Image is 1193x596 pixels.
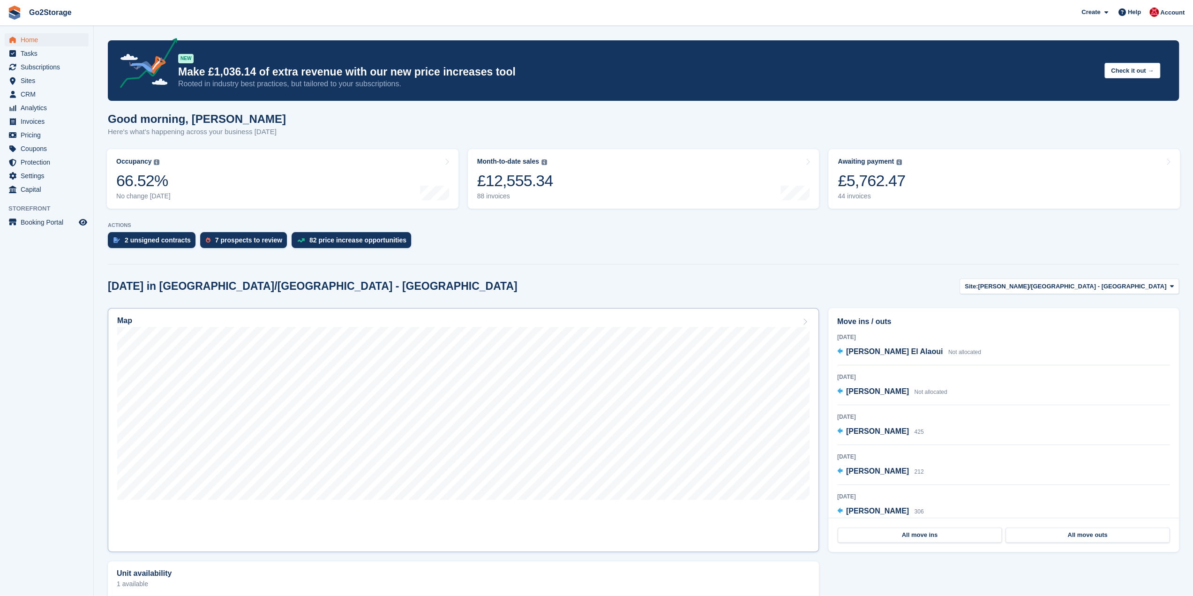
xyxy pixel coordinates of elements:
span: 425 [914,429,923,435]
img: prospect-51fa495bee0391a8d652442698ab0144808aea92771e9ea1ae160a38d050c398.svg [206,237,210,243]
a: All move outs [1005,528,1170,543]
a: [PERSON_NAME] Not allocated [837,386,947,398]
a: 82 price increase opportunities [292,232,416,253]
div: No change [DATE] [116,192,171,200]
span: CRM [21,88,77,101]
p: 1 available [117,581,810,587]
div: [DATE] [837,373,1170,381]
span: Site: [965,282,978,291]
a: Month-to-date sales £12,555.34 88 invoices [468,149,819,209]
span: 212 [914,468,923,475]
a: Preview store [77,217,89,228]
a: Awaiting payment £5,762.47 44 invoices [828,149,1180,209]
h2: Map [117,317,132,325]
span: Not allocated [948,349,981,355]
div: £12,555.34 [477,171,553,190]
span: Subscriptions [21,60,77,74]
div: 2 unsigned contracts [125,236,191,244]
span: Pricing [21,128,77,142]
a: menu [5,60,89,74]
a: menu [5,47,89,60]
img: James Pearson [1149,8,1159,17]
a: [PERSON_NAME] El Alaoui Not allocated [837,346,981,358]
span: Sites [21,74,77,87]
span: Not allocated [914,389,947,395]
span: [PERSON_NAME] [846,427,909,435]
span: Storefront [8,204,93,213]
p: Here's what's happening across your business [DATE] [108,127,286,137]
div: [DATE] [837,492,1170,501]
div: 7 prospects to review [215,236,282,244]
p: Rooted in industry best practices, but tailored to your subscriptions. [178,79,1097,89]
span: Help [1128,8,1141,17]
p: Make £1,036.14 of extra revenue with our new price increases tool [178,65,1097,79]
h2: Move ins / outs [837,316,1170,327]
div: £5,762.47 [838,171,905,190]
a: menu [5,183,89,196]
a: Go2Storage [25,5,75,20]
span: Coupons [21,142,77,155]
span: [PERSON_NAME] [846,507,909,515]
span: Invoices [21,115,77,128]
img: icon-info-grey-7440780725fd019a000dd9b08b2336e03edf1995a4989e88bcd33f0948082b44.svg [541,159,547,165]
div: 88 invoices [477,192,553,200]
img: icon-info-grey-7440780725fd019a000dd9b08b2336e03edf1995a4989e88bcd33f0948082b44.svg [896,159,902,165]
button: Check it out → [1104,63,1160,78]
p: ACTIONS [108,222,1179,228]
img: price_increase_opportunities-93ffe204e8149a01c8c9dc8f82e8f89637d9d84a8eef4429ea346261dce0b2c0.svg [297,238,305,242]
span: Capital [21,183,77,196]
a: menu [5,156,89,169]
span: Tasks [21,47,77,60]
a: All move ins [838,528,1002,543]
a: menu [5,74,89,87]
span: [PERSON_NAME] [846,467,909,475]
a: menu [5,128,89,142]
span: [PERSON_NAME] [846,387,909,395]
a: [PERSON_NAME] 425 [837,426,924,438]
img: icon-info-grey-7440780725fd019a000dd9b08b2336e03edf1995a4989e88bcd33f0948082b44.svg [154,159,159,165]
div: 44 invoices [838,192,905,200]
a: menu [5,33,89,46]
div: Occupancy [116,158,151,166]
span: Analytics [21,101,77,114]
div: 66.52% [116,171,171,190]
h2: Unit availability [117,569,172,578]
a: menu [5,115,89,128]
div: NEW [178,54,194,63]
img: price-adjustments-announcement-icon-8257ccfd72463d97f412b2fc003d46551f7dbcb40ab6d574587a9cd5c0d94... [112,38,178,91]
span: Protection [21,156,77,169]
a: [PERSON_NAME] 212 [837,466,924,478]
div: [DATE] [837,333,1170,341]
a: 2 unsigned contracts [108,232,200,253]
a: 7 prospects to review [200,232,292,253]
span: [PERSON_NAME]/[GEOGRAPHIC_DATA] - [GEOGRAPHIC_DATA] [978,282,1166,291]
a: menu [5,142,89,155]
span: Create [1081,8,1100,17]
a: menu [5,169,89,182]
img: contract_signature_icon-13c848040528278c33f63329250d36e43548de30e8caae1d1a13099fd9432cc5.svg [113,237,120,243]
div: [DATE] [837,453,1170,461]
h2: [DATE] in [GEOGRAPHIC_DATA]/[GEOGRAPHIC_DATA] - [GEOGRAPHIC_DATA] [108,280,518,293]
button: Site: [PERSON_NAME]/[GEOGRAPHIC_DATA] - [GEOGRAPHIC_DATA] [960,279,1179,294]
span: [PERSON_NAME] El Alaoui [846,347,943,355]
div: Awaiting payment [838,158,894,166]
a: menu [5,88,89,101]
span: Settings [21,169,77,182]
span: 306 [914,508,923,515]
div: Month-to-date sales [477,158,539,166]
span: Home [21,33,77,46]
h1: Good morning, [PERSON_NAME] [108,113,286,125]
a: menu [5,216,89,229]
a: Map [108,308,819,552]
span: Booking Portal [21,216,77,229]
div: 82 price increase opportunities [309,236,406,244]
a: [PERSON_NAME] 306 [837,505,924,518]
img: stora-icon-8386f47178a22dfd0bd8f6a31ec36ba5ce8667c1dd55bd0f319d3a0aa187defe.svg [8,6,22,20]
div: [DATE] [837,413,1170,421]
a: Occupancy 66.52% No change [DATE] [107,149,458,209]
a: menu [5,101,89,114]
span: Account [1160,8,1185,17]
